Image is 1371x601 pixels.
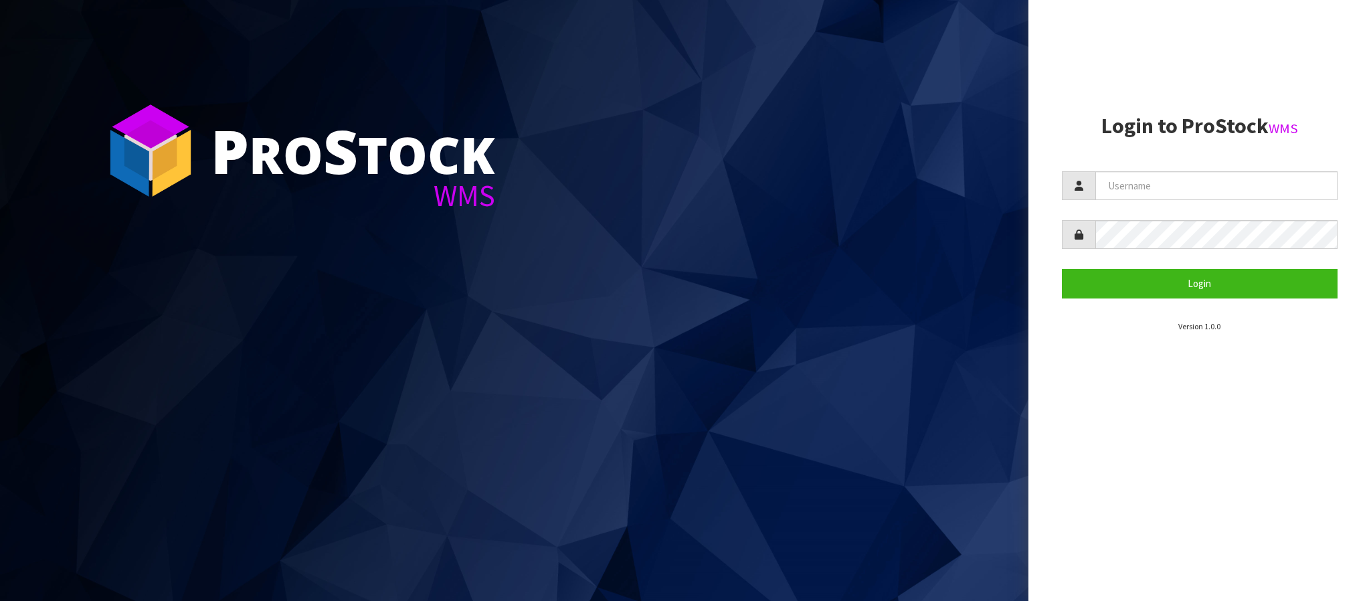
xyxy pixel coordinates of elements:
div: WMS [211,181,495,211]
button: Login [1062,269,1338,298]
small: WMS [1269,120,1298,137]
img: ProStock Cube [100,100,201,201]
small: Version 1.0.0 [1178,321,1220,331]
input: Username [1095,171,1338,200]
span: S [323,110,358,191]
h2: Login to ProStock [1062,114,1338,138]
span: P [211,110,249,191]
div: ro tock [211,120,495,181]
